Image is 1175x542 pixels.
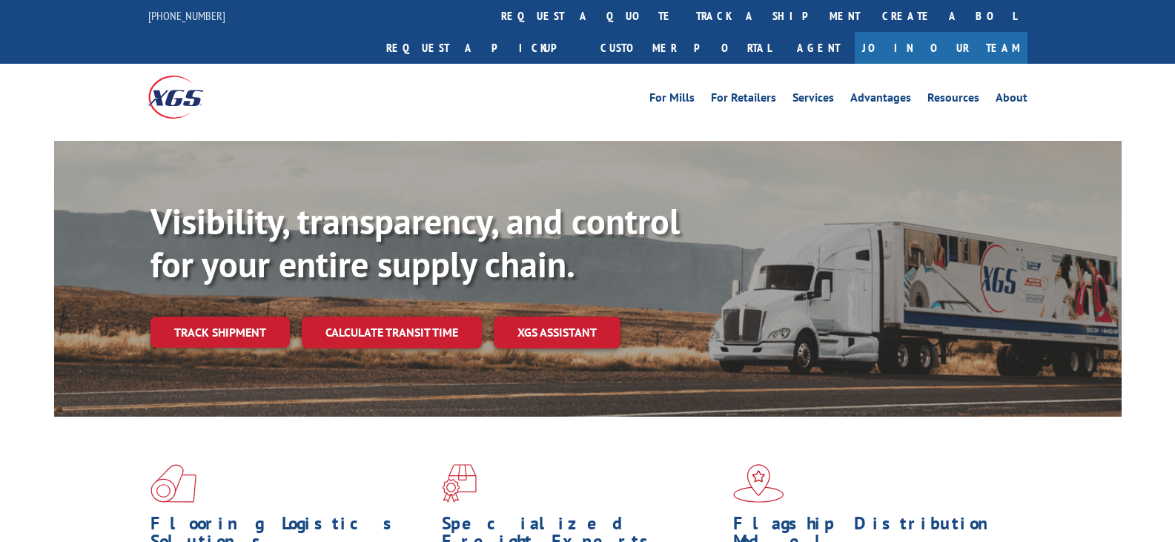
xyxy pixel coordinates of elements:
[649,92,695,108] a: For Mills
[302,317,482,348] a: Calculate transit time
[927,92,979,108] a: Resources
[792,92,834,108] a: Services
[855,32,1027,64] a: Join Our Team
[375,32,589,64] a: Request a pickup
[494,317,620,348] a: XGS ASSISTANT
[589,32,782,64] a: Customer Portal
[996,92,1027,108] a: About
[442,464,477,503] img: xgs-icon-focused-on-flooring-red
[733,464,784,503] img: xgs-icon-flagship-distribution-model-red
[150,464,196,503] img: xgs-icon-total-supply-chain-intelligence-red
[150,317,290,348] a: Track shipment
[782,32,855,64] a: Agent
[850,92,911,108] a: Advantages
[711,92,776,108] a: For Retailers
[148,8,225,23] a: [PHONE_NUMBER]
[150,198,680,287] b: Visibility, transparency, and control for your entire supply chain.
